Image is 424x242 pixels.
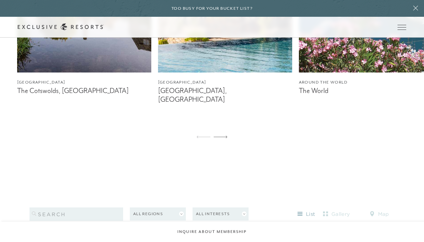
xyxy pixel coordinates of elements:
input: search [30,207,123,221]
button: map [364,209,394,220]
button: All Interests [193,207,249,221]
button: All Regions [130,207,186,221]
button: list [291,209,321,220]
figcaption: [GEOGRAPHIC_DATA], [GEOGRAPHIC_DATA] [158,87,292,103]
figcaption: The Cotswolds, [GEOGRAPHIC_DATA] [17,87,151,95]
h6: Too busy for your bucket list? [171,5,253,12]
button: gallery [321,209,352,220]
figcaption: [GEOGRAPHIC_DATA] [158,79,292,86]
figcaption: [GEOGRAPHIC_DATA] [17,79,151,86]
button: Open navigation [397,25,406,30]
